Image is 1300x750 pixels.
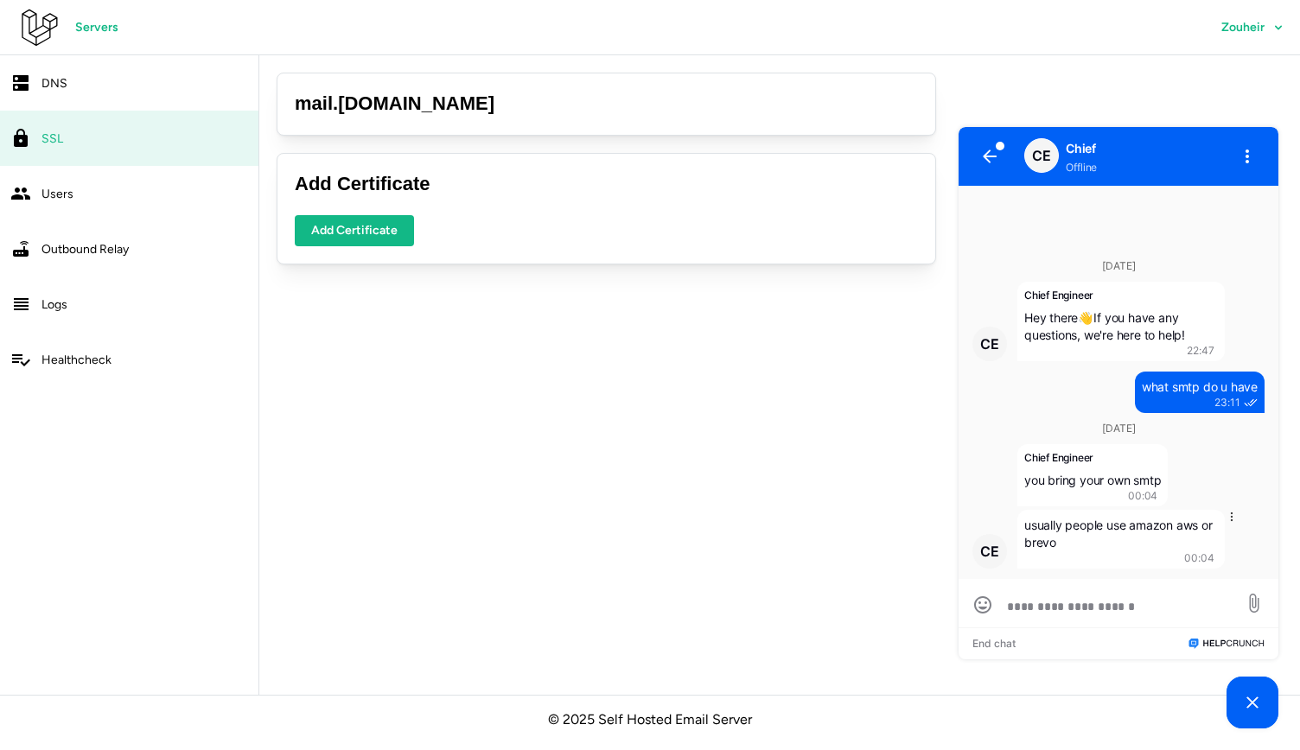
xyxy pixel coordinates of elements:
[295,91,918,118] h3: mail . [DOMAIN_NAME]
[295,171,918,198] h3: Add Certificate
[41,76,67,91] span: DNS
[41,353,112,367] span: Healthcheck
[1205,12,1300,43] button: Zouheir
[59,12,135,43] a: Servers
[311,216,398,245] span: Add Certificate
[1221,22,1265,34] span: Zouheir
[295,215,414,246] button: Add Certificate
[41,187,73,201] span: Users
[41,297,67,312] span: Logs
[954,123,1283,733] iframe: HelpCrunch
[41,242,129,257] span: Outbound Relay
[41,131,63,146] span: SSL
[75,13,118,42] span: Servers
